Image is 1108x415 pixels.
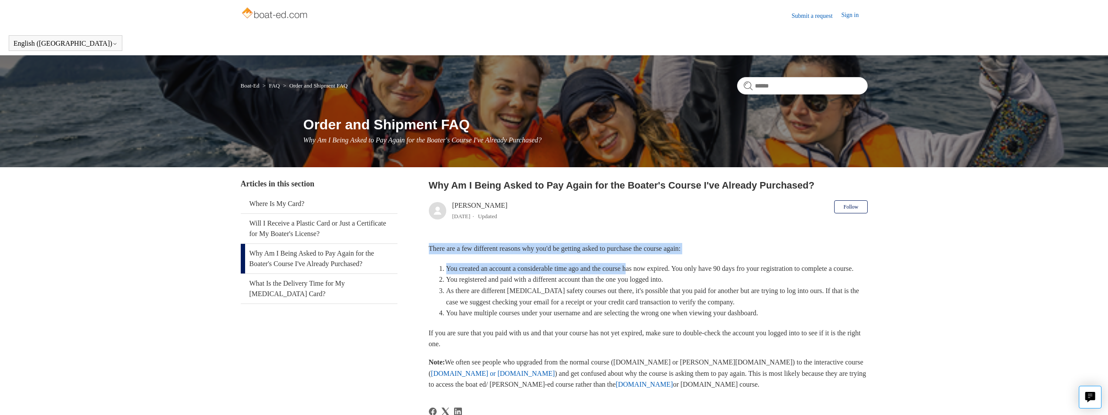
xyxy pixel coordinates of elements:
[261,82,281,89] li: FAQ
[429,358,445,366] strong: Note:
[241,274,397,304] a: What Is the Delivery Time for My [MEDICAL_DATA] Card?
[737,77,868,94] input: Search
[290,82,348,89] a: Order and Shipment FAQ
[241,244,397,273] a: Why Am I Being Asked to Pay Again for the Boater's Course I've Already Purchased?
[452,200,508,221] div: [PERSON_NAME]
[446,307,868,319] li: You have multiple courses under your username and are selecting the wrong one when viewing your d...
[446,263,868,274] li: You created an account a considerable time ago and the course has now expired. You only have 90 d...
[13,40,118,47] button: English ([GEOGRAPHIC_DATA])
[281,82,347,89] li: Order and Shipment FAQ
[429,327,868,350] p: If you are sure that you paid with us and that your course has not yet expired, make sure to doub...
[429,243,868,254] p: There are a few different reasons why you'd be getting asked to purchase the course again:
[429,178,868,192] h2: Why Am I Being Asked to Pay Again for the Boater's Course I've Already Purchased?
[429,357,868,390] p: We often see people who upgraded from the normal course ([DOMAIN_NAME] or [PERSON_NAME][DOMAIN_NA...
[269,82,280,89] a: FAQ
[241,194,397,213] a: Where Is My Card?
[303,136,542,144] span: Why Am I Being Asked to Pay Again for the Boater's Course I've Already Purchased?
[478,213,497,219] li: Updated
[841,10,867,21] a: Sign in
[241,82,261,89] li: Boat-Ed
[241,5,310,23] img: Boat-Ed Help Center home page
[431,370,555,377] a: [DOMAIN_NAME] or [DOMAIN_NAME]
[446,274,868,285] li: You registered and paid with a different account than the one you logged into.
[452,213,471,219] time: 03/01/2024, 12:51
[241,82,259,89] a: Boat-Ed
[616,381,673,388] a: [DOMAIN_NAME]
[834,200,867,213] button: Follow Article
[446,285,868,307] li: As there are different [MEDICAL_DATA] safety courses out there, it's possible that you paid for a...
[241,214,397,243] a: Will I Receive a Plastic Card or Just a Certificate for My Boater's License?
[791,11,841,20] a: Submit a request
[241,179,314,188] span: Articles in this section
[1079,386,1101,408] button: Live chat
[303,114,868,135] h1: Order and Shipment FAQ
